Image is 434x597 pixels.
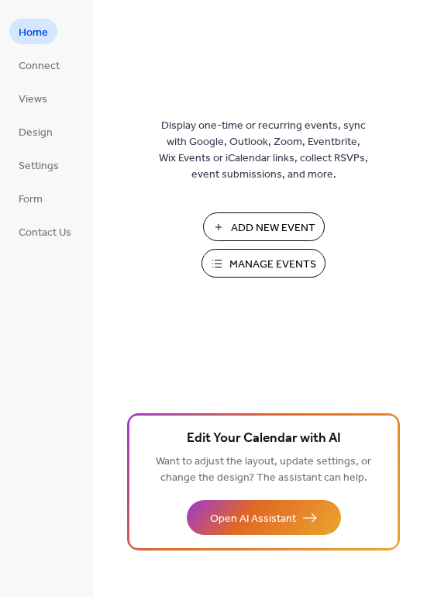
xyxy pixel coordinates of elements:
span: Views [19,91,47,108]
a: Settings [9,152,68,178]
span: Edit Your Calendar with AI [187,428,341,450]
span: Open AI Assistant [210,511,296,527]
button: Add New Event [203,212,325,241]
button: Open AI Assistant [187,500,341,535]
span: Manage Events [229,257,316,273]
span: Design [19,125,53,141]
a: Views [9,85,57,111]
span: Want to adjust the layout, update settings, or change the design? The assistant can help. [156,451,371,488]
span: Connect [19,58,60,74]
span: Settings [19,158,59,174]
a: Form [9,185,52,211]
a: Home [9,19,57,44]
span: Display one-time or recurring events, sync with Google, Outlook, Zoom, Eventbrite, Wix Events or ... [159,118,368,183]
span: Contact Us [19,225,71,241]
button: Manage Events [201,249,325,278]
span: Home [19,25,48,41]
span: Form [19,192,43,208]
a: Design [9,119,62,144]
span: Add New Event [231,220,315,236]
a: Connect [9,52,69,78]
a: Contact Us [9,219,81,244]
